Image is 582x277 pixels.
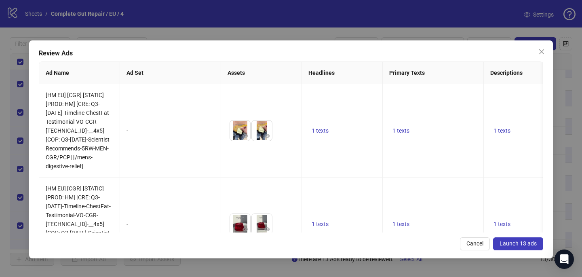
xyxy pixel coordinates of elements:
button: 1 texts [389,219,413,229]
span: eye [264,133,270,139]
span: 1 texts [392,127,409,134]
img: Asset 1 [230,121,250,141]
button: Preview [262,224,272,234]
div: Open Intercom Messenger [555,250,574,269]
span: close [538,49,545,55]
img: Asset 1 [230,214,250,234]
span: Cancel [466,240,483,247]
button: 1 texts [308,219,332,229]
span: Launch 13 ads [500,240,537,247]
button: 1 texts [308,126,332,135]
button: Cancel [460,237,490,250]
button: Close [535,45,548,58]
img: Asset 2 [252,214,272,234]
th: Headlines [302,62,383,84]
span: 1 texts [312,221,329,227]
div: - [127,220,214,228]
button: Preview [240,224,250,234]
th: Primary Texts [383,62,484,84]
div: Review Ads [39,49,543,58]
span: 1 texts [493,221,510,227]
th: Assets [221,62,302,84]
span: 1 texts [392,221,409,227]
div: - [127,126,214,135]
button: 1 texts [490,126,514,135]
button: 1 texts [490,219,514,229]
img: Asset 2 [252,121,272,141]
span: 1 texts [493,127,510,134]
span: [HM EU] [CGR] [STATIC] [PROD: HM] [CRE: Q3-[DATE]-Timeline-ChestFat-Testimonial-VO-CGR-[TECHNICAL... [46,92,111,169]
span: eye [242,226,248,232]
button: Preview [262,131,272,141]
span: 1 texts [312,127,329,134]
th: Ad Set [120,62,221,84]
button: 1 texts [389,126,413,135]
span: eye [264,226,270,232]
button: Preview [240,131,250,141]
span: eye [242,133,248,139]
button: Launch 13 ads [493,237,543,250]
th: Ad Name [39,62,120,84]
span: [HM EU] [CGR] [STATIC] [PROD: HM] [CRE: Q3-[DATE]-Timeline-ChestFat-Testimonial-VO-CGR-[TECHNICAL... [46,185,111,263]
